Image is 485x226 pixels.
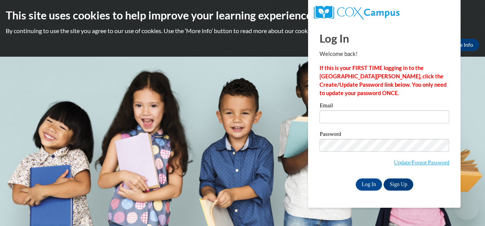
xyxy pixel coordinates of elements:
label: Email [320,103,449,110]
img: COX Campus [314,6,399,19]
p: By continuing to use the site you agree to our use of cookies. Use the ‘More info’ button to read... [6,27,479,35]
input: Log In [356,178,382,191]
a: Update/Forgot Password [394,159,449,166]
iframe: Button to launch messaging window [454,196,479,220]
p: Welcome back! [320,50,449,58]
a: More Info [443,39,479,51]
label: Password [320,131,449,139]
h1: Log In [320,30,449,46]
strong: If this is your FIRST TIME logging in to the [GEOGRAPHIC_DATA][PERSON_NAME], click the Create/Upd... [320,65,446,96]
h2: This site uses cookies to help improve your learning experience. [6,8,479,23]
a: Sign Up [384,178,413,191]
